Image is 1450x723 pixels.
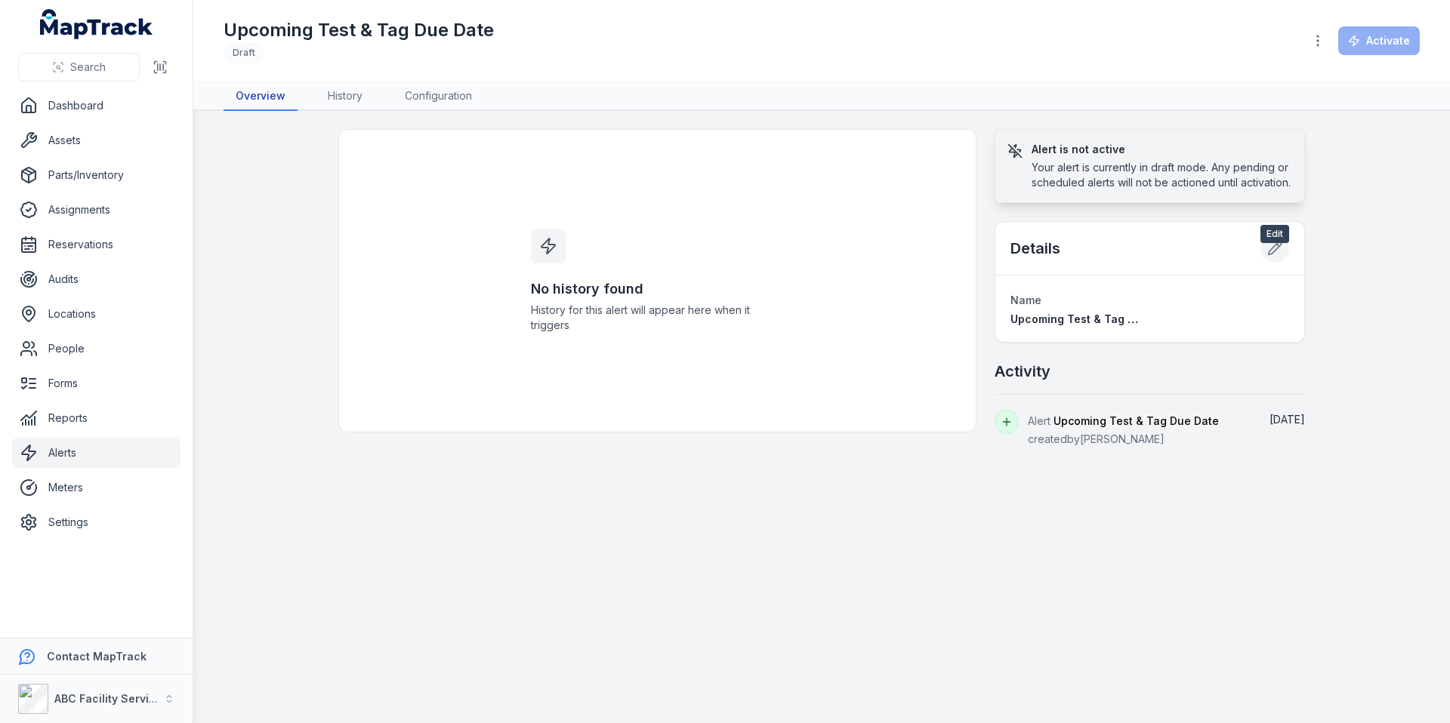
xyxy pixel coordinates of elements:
[54,692,168,705] strong: ABC Facility Services
[995,361,1050,382] h2: Activity
[1032,142,1292,157] h3: Alert is not active
[1028,414,1219,445] span: Alert created by [PERSON_NAME]
[316,82,375,111] a: History
[1260,225,1289,243] span: Edit
[12,91,180,121] a: Dashboard
[1010,312,1177,325] span: Upcoming Test & Tag Due Date
[47,650,147,663] strong: Contact MapTrack
[12,299,180,329] a: Locations
[531,303,785,333] span: History for this alert will appear here when it triggers
[12,160,180,190] a: Parts/Inventory
[531,278,785,300] h3: No history found
[12,472,180,503] a: Meters
[224,18,494,42] h1: Upcoming Test & Tag Due Date
[70,60,106,75] span: Search
[1010,238,1060,259] h2: Details
[12,403,180,433] a: Reports
[1032,160,1292,190] div: Your alert is currently in draft mode. Any pending or scheduled alerts will not be actioned until...
[1054,414,1219,427] span: Upcoming Test & Tag Due Date
[12,264,180,294] a: Audits
[224,82,298,111] a: Overview
[1010,294,1041,306] span: Name
[1270,413,1305,426] span: [DATE]
[12,229,180,260] a: Reservations
[40,9,153,39] a: MapTrack
[12,507,180,537] a: Settings
[12,334,180,364] a: People
[393,82,484,111] a: Configuration
[224,42,264,63] div: Draft
[1270,413,1305,426] time: 15/10/2025, 11:53:07 am
[12,368,180,398] a: Forms
[12,438,180,468] a: Alerts
[12,195,180,225] a: Assignments
[12,125,180,155] a: Assets
[18,53,140,82] button: Search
